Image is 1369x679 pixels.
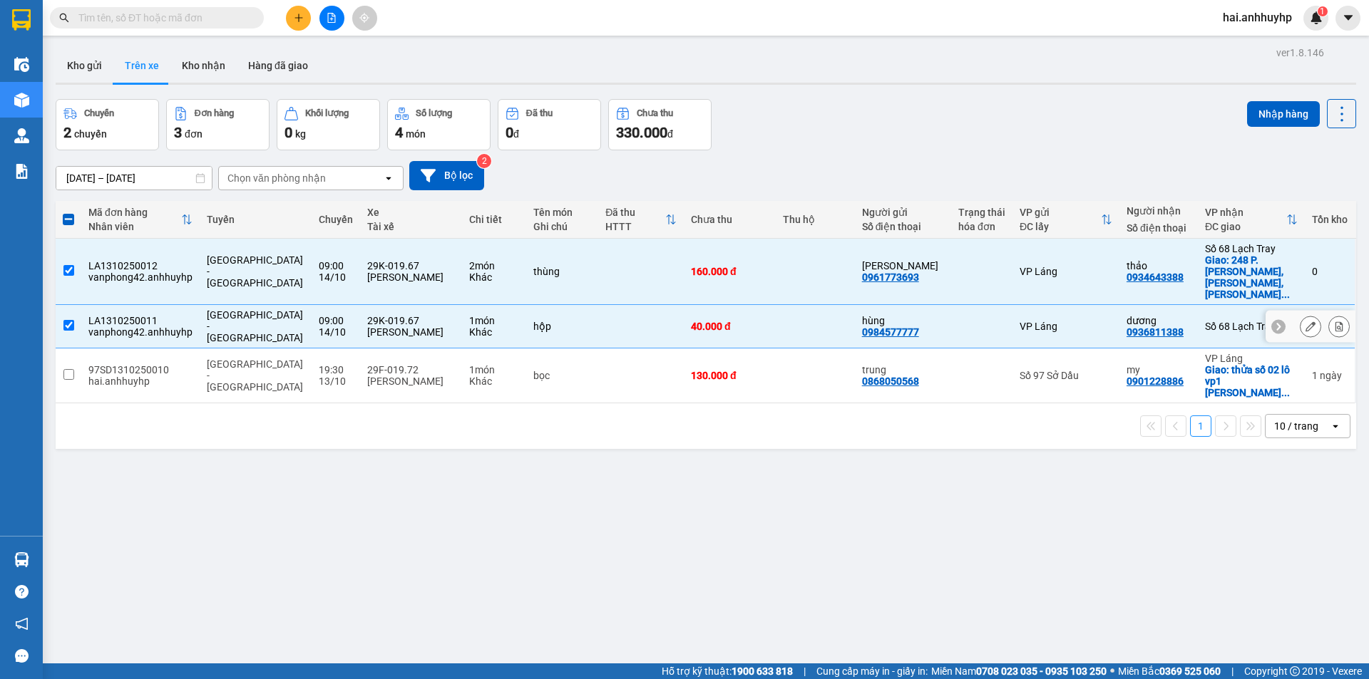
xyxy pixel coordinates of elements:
[195,108,234,118] div: Đơn hàng
[352,6,377,31] button: aim
[1118,663,1221,679] span: Miền Bắc
[1300,316,1321,337] div: Sửa đơn hàng
[1276,45,1324,61] div: ver 1.8.146
[1127,222,1191,234] div: Số điện thoại
[387,99,491,150] button: Số lượng4món
[207,254,303,289] span: [GEOGRAPHIC_DATA] - [GEOGRAPHIC_DATA]
[1020,266,1112,277] div: VP Láng
[1205,364,1298,398] div: Giao: thửa số 02 lô vp1 Bán Đảo Linh Đàm, Khu đô thị Linh Đàm, Hoàng Liệt, Hoàng Mai, Hà Nội, V...
[1127,271,1184,283] div: 0934643388
[14,552,29,567] img: warehouse-icon
[1190,415,1211,437] button: 1
[14,164,29,179] img: solution-icon
[1312,214,1348,225] div: Tồn kho
[605,221,665,232] div: HTTT
[395,124,403,141] span: 4
[406,128,426,140] span: món
[605,207,665,218] div: Đã thu
[81,201,200,239] th: Toggle SortBy
[506,124,513,141] span: 0
[416,108,452,118] div: Số lượng
[56,48,113,83] button: Kho gửi
[862,260,944,271] div: Phương Thảo
[862,315,944,326] div: hùng
[1320,370,1342,381] span: ngày
[1020,321,1112,332] div: VP Láng
[1320,6,1325,16] span: 1
[469,326,518,338] div: Khác
[88,326,193,338] div: vanphong42.anhhuyhp
[469,315,518,326] div: 1 món
[1290,666,1300,676] span: copyright
[367,260,455,271] div: 29K-019.67
[691,214,769,225] div: Chưa thu
[1159,665,1221,677] strong: 0369 525 060
[691,370,769,381] div: 130.000 đ
[319,315,353,326] div: 09:00
[931,663,1107,679] span: Miền Nam
[319,260,353,271] div: 09:00
[56,167,212,190] input: Select a date range.
[14,57,29,72] img: warehouse-icon
[862,207,944,218] div: Người gửi
[1205,321,1298,332] div: Số 68 Lạch Tray
[88,315,193,326] div: LA1310250011
[88,207,181,218] div: Mã đơn hàng
[207,214,304,225] div: Tuyến
[976,665,1107,677] strong: 0708 023 035 - 0935 103 250
[469,214,518,225] div: Chi tiết
[1127,375,1184,387] div: 0901228886
[469,271,518,283] div: Khác
[88,271,193,283] div: vanphong42.anhhuyhp
[14,128,29,143] img: warehouse-icon
[207,358,303,393] span: [GEOGRAPHIC_DATA] - [GEOGRAPHIC_DATA]
[88,364,193,375] div: 97SD1310250010
[319,364,353,375] div: 19:30
[533,207,592,218] div: Tên món
[608,99,712,150] button: Chưa thu330.000đ
[1020,370,1112,381] div: Số 97 Sở Dầu
[359,13,369,23] span: aim
[207,309,303,343] span: [GEOGRAPHIC_DATA] - [GEOGRAPHIC_DATA]
[15,649,29,663] span: message
[367,364,455,375] div: 29F-019.72
[469,364,518,375] div: 1 món
[383,172,394,184] svg: open
[1312,266,1348,277] div: 0
[1205,353,1298,364] div: VP Láng
[185,128,202,140] span: đơn
[1205,221,1286,232] div: ĐC giao
[1231,663,1234,679] span: |
[295,128,306,140] span: kg
[533,221,592,232] div: Ghi chú
[816,663,928,679] span: Cung cấp máy in - giấy in:
[367,271,455,283] div: [PERSON_NAME]
[526,108,553,118] div: Đã thu
[1335,6,1360,31] button: caret-down
[533,370,592,381] div: bọc
[88,260,193,271] div: LA1310250012
[56,99,159,150] button: Chuyến2chuyến
[1205,207,1286,218] div: VP nhận
[367,375,455,387] div: [PERSON_NAME]
[469,260,518,271] div: 2 món
[277,99,380,150] button: Khối lượng0kg
[294,13,304,23] span: plus
[958,207,1005,218] div: Trạng thái
[862,364,944,375] div: trung
[862,326,919,338] div: 0984577777
[319,375,353,387] div: 13/10
[15,617,29,631] span: notification
[637,108,673,118] div: Chưa thu
[1127,260,1191,271] div: thảo
[88,375,193,387] div: hai.anhhuyhp
[1127,364,1191,375] div: my
[1205,243,1298,254] div: Số 68 Lạch Tray
[1127,326,1184,338] div: 0936811388
[533,321,592,332] div: hộp
[367,207,455,218] div: Xe
[513,128,519,140] span: đ
[113,48,170,83] button: Trên xe
[1211,9,1303,26] span: hai.anhhuyhp
[1110,668,1114,674] span: ⚪️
